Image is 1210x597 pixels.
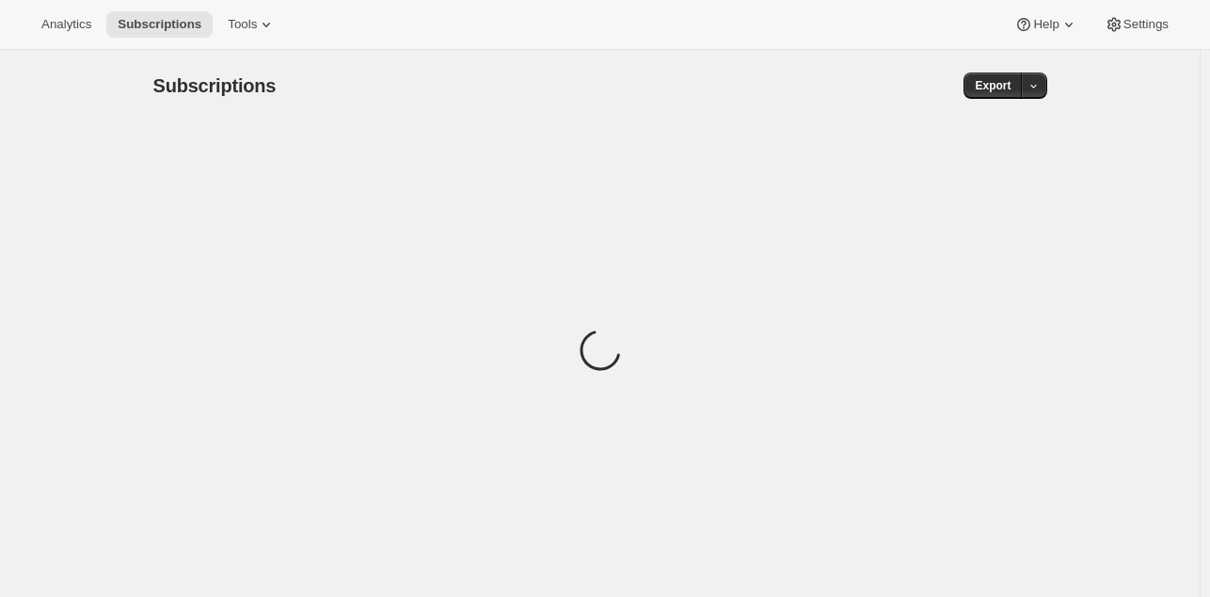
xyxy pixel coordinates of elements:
span: Subscriptions [153,75,277,96]
button: Export [963,73,1022,99]
button: Settings [1093,11,1180,38]
span: Subscriptions [118,17,201,32]
span: Help [1033,17,1059,32]
span: Settings [1123,17,1169,32]
button: Help [1003,11,1089,38]
span: Analytics [41,17,91,32]
span: Tools [228,17,257,32]
button: Analytics [30,11,103,38]
button: Tools [216,11,287,38]
span: Export [975,78,1011,93]
button: Subscriptions [106,11,213,38]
